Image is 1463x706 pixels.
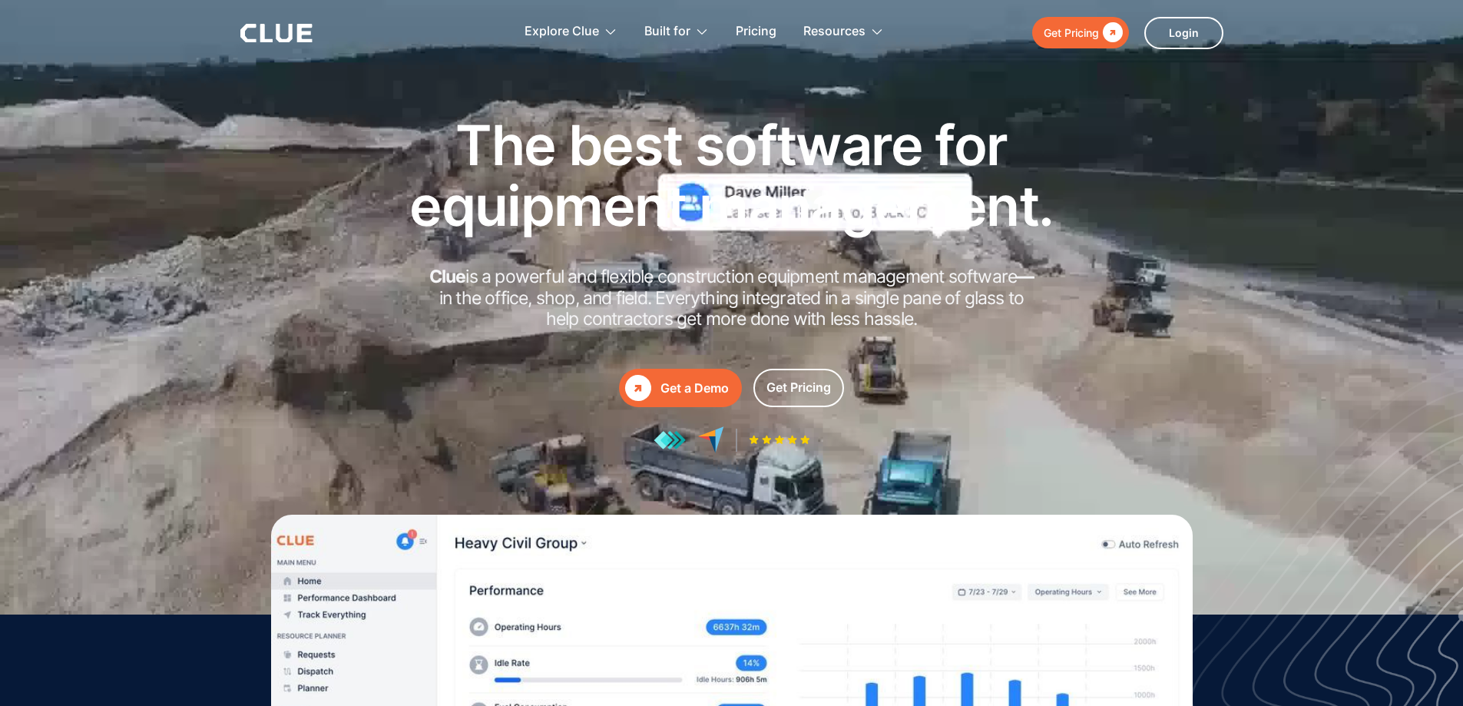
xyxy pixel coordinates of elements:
img: reviews at getapp [654,430,686,450]
strong: Clue [429,266,466,287]
a: Login [1144,17,1223,49]
div: Built for [644,8,690,56]
a: Get Pricing [1032,17,1129,48]
div: Explore Clue [525,8,617,56]
img: reviews at capterra [697,426,724,453]
div: Resources [803,8,884,56]
div: Explore Clue [525,8,599,56]
div: Get Pricing [1044,23,1099,42]
h1: The best software for equipment management. [386,114,1077,236]
div: Resources [803,8,866,56]
h2: is a powerful and flexible construction equipment management software in the office, shop, and fi... [425,267,1039,330]
a: Pricing [736,8,776,56]
a: Get Pricing [753,369,844,407]
strong: — [1017,266,1034,287]
div: Built for [644,8,709,56]
div: Get a Demo [660,379,729,398]
div:  [625,375,651,401]
div:  [1099,23,1123,42]
img: Five-star rating icon [749,435,810,445]
a: Get a Demo [619,369,742,407]
div: Get Pricing [766,378,831,397]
